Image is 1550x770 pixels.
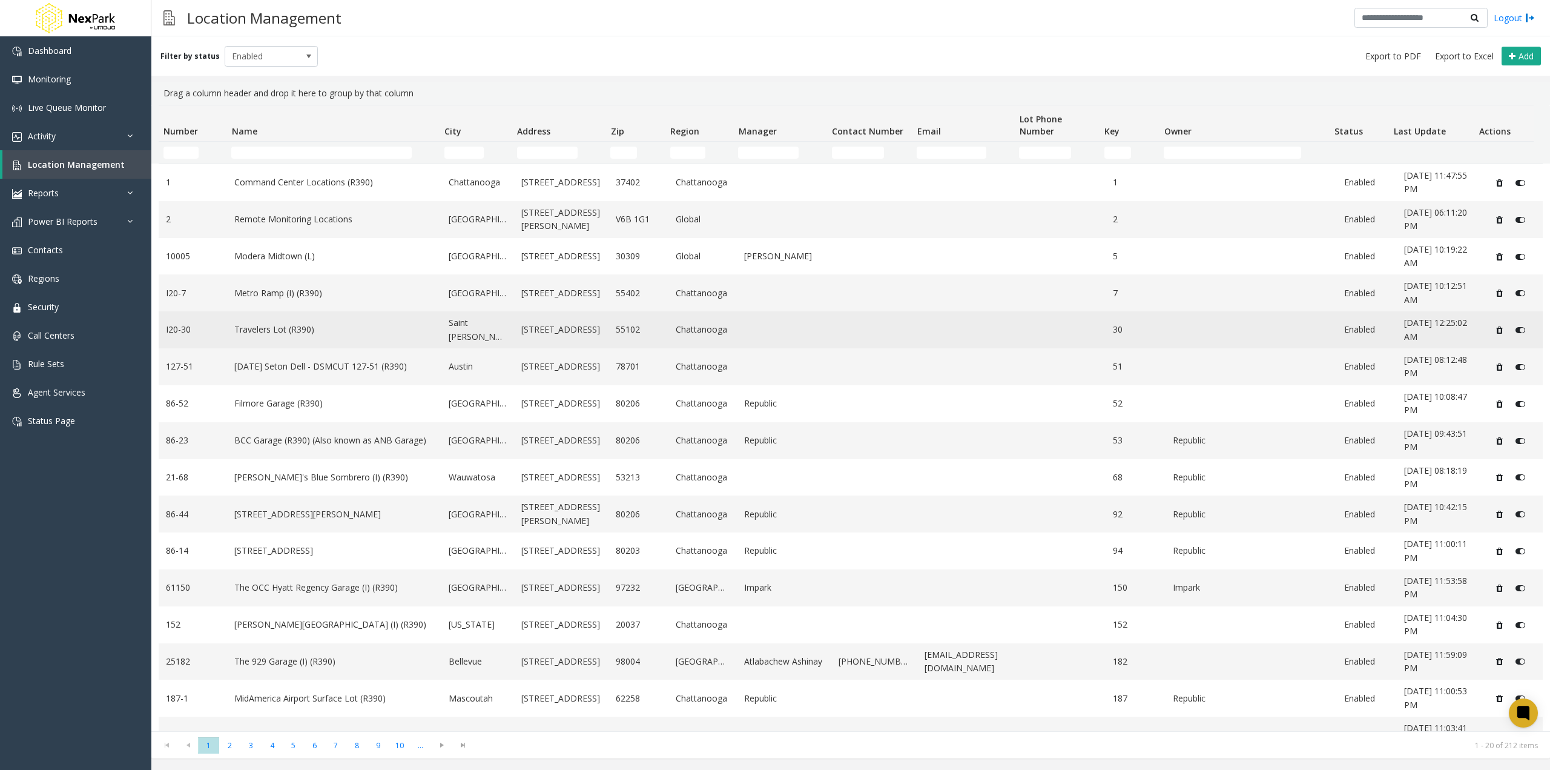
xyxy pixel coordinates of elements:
[28,244,63,256] span: Contacts
[449,508,507,521] a: [GEOGRAPHIC_DATA]
[512,142,606,164] td: Address Filter
[517,147,578,159] input: Address Filter
[1404,685,1476,712] a: [DATE] 11:00:53 PM
[234,544,434,557] a: [STREET_ADDRESS]
[219,737,240,754] span: Page 2
[1490,431,1509,450] button: Delete
[1019,147,1071,159] input: Lot Phone Number Filter
[234,471,434,484] a: [PERSON_NAME]'s Blue Sombrero (I) (R390)
[744,544,824,557] a: Republic
[1344,655,1390,668] a: Enabled
[521,692,601,705] a: [STREET_ADDRESS]
[1344,618,1390,631] a: Enabled
[166,287,220,300] a: I20-7
[159,142,226,164] td: Number Filter
[1404,280,1467,305] span: [DATE] 10:12:51 AM
[1490,357,1509,377] button: Delete
[521,655,601,668] a: [STREET_ADDRESS]
[28,187,59,199] span: Reports
[1344,692,1390,705] a: Enabled
[166,655,220,668] a: 25182
[1404,428,1467,453] span: [DATE] 09:43:51 PM
[1404,464,1476,491] a: [DATE] 08:18:19 PM
[449,434,507,447] a: [GEOGRAPHIC_DATA]
[1104,147,1131,159] input: Key Filter
[28,301,59,313] span: Security
[1404,575,1467,600] span: [DATE] 11:53:58 PM
[1494,12,1535,24] a: Logout
[676,176,730,189] a: Chattanooga
[521,618,601,631] a: [STREET_ADDRESS]
[616,692,661,705] a: 62258
[449,213,507,226] a: [GEOGRAPHIC_DATA]
[616,176,661,189] a: 37402
[1404,206,1476,233] a: [DATE] 06:11:20 PM
[1104,125,1120,137] span: Key
[1509,652,1532,671] button: Disable
[166,360,220,373] a: 127-51
[12,132,22,142] img: 'icon'
[1430,48,1499,65] button: Export to Excel
[159,82,1543,105] div: Drag a column header and drop it here to group by that column
[676,692,730,705] a: Chattanooga
[1490,468,1509,487] button: Delete
[1404,244,1467,268] span: [DATE] 10:19:22 AM
[1404,353,1476,380] a: [DATE] 08:12:48 PM
[231,147,411,159] input: Name Filter
[226,142,440,164] td: Name Filter
[262,737,283,754] span: Page 4
[1344,287,1390,300] a: Enabled
[12,303,22,313] img: 'icon'
[676,250,730,263] a: Global
[611,125,624,137] span: Zip
[28,415,75,426] span: Status Page
[1404,538,1467,563] span: [DATE] 11:00:11 PM
[1509,320,1532,340] button: Disable
[521,250,601,263] a: [STREET_ADDRESS]
[1344,213,1390,226] a: Enabled
[1509,284,1532,303] button: Disable
[1490,394,1509,414] button: Delete
[1113,176,1158,189] a: 1
[1525,12,1535,24] img: logout
[1173,471,1330,484] a: Republic
[676,728,730,742] a: Chattanooga
[1404,169,1476,196] a: [DATE] 11:47:55 PM
[665,142,733,164] td: Region Filter
[1435,50,1494,62] span: Export to Excel
[12,360,22,370] img: 'icon'
[839,655,910,668] a: [PHONE_NUMBER]
[616,544,661,557] a: 80203
[1490,652,1509,671] button: Delete
[1344,397,1390,410] a: Enabled
[166,250,220,263] a: 10005
[449,618,507,631] a: [US_STATE]
[304,737,325,754] span: Page 6
[28,45,71,56] span: Dashboard
[676,287,730,300] a: Chattanooga
[12,104,22,113] img: 'icon'
[1404,390,1476,417] a: [DATE] 10:08:47 PM
[616,618,661,631] a: 20037
[676,581,730,594] a: [GEOGRAPHIC_DATA]
[449,544,507,557] a: [GEOGRAPHIC_DATA]
[28,330,74,341] span: Call Centers
[1474,105,1534,142] th: Actions
[234,728,434,742] a: The Marq (I) (R390)
[452,737,473,754] span: Go to the last page
[744,655,824,668] a: Atlabachew Ashinay
[431,737,452,754] span: Go to the next page
[521,176,601,189] a: [STREET_ADDRESS]
[389,737,410,754] span: Page 10
[440,142,512,164] td: City Filter
[1113,250,1158,263] a: 5
[1173,434,1330,447] a: Republic
[925,648,1013,675] a: [EMAIL_ADDRESS][DOMAIN_NAME]
[1404,170,1467,194] span: [DATE] 11:47:55 PM
[616,287,661,300] a: 55402
[234,397,434,410] a: Filmore Garage (R390)
[1490,542,1509,561] button: Delete
[1394,125,1446,137] span: Last Update
[28,216,97,227] span: Power BI Reports
[151,105,1550,731] div: Data table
